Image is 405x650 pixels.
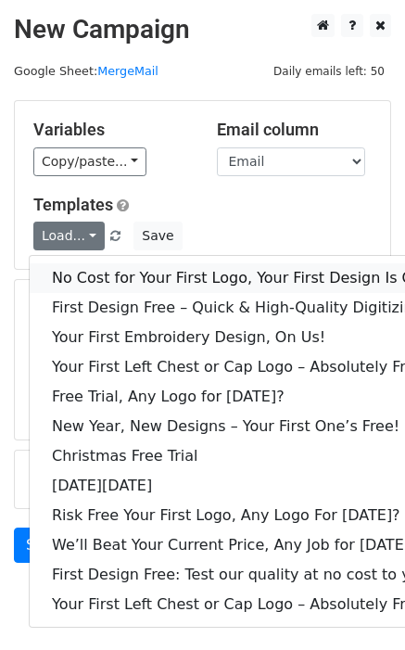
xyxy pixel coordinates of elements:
h5: Email column [217,120,373,140]
a: MergeMail [97,64,158,78]
small: Google Sheet: [14,64,158,78]
iframe: Chat Widget [312,561,405,650]
span: Daily emails left: 50 [267,61,391,82]
a: Templates [33,195,113,214]
a: Daily emails left: 50 [267,64,391,78]
a: Load... [33,222,105,250]
h2: New Campaign [14,14,391,45]
h5: Variables [33,120,189,140]
button: Save [133,222,182,250]
a: Copy/paste... [33,147,146,176]
a: Send [14,528,75,563]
